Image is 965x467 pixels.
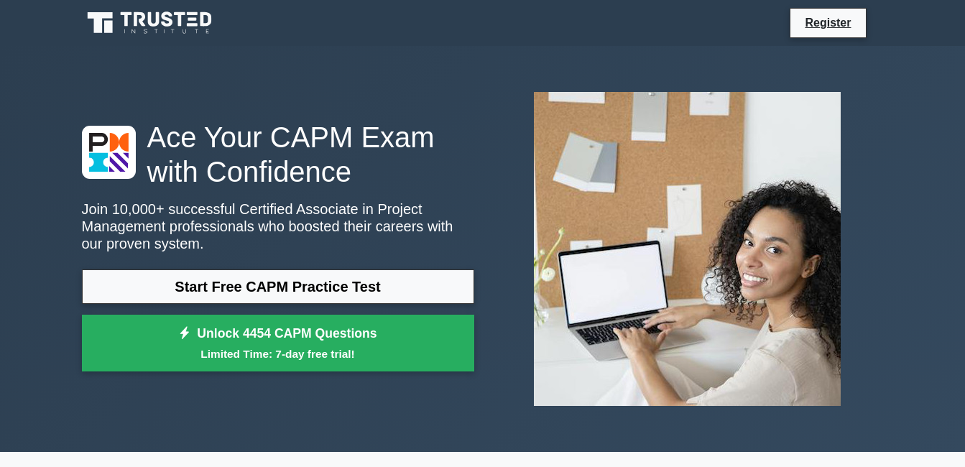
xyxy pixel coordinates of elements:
a: Start Free CAPM Practice Test [82,269,474,304]
p: Join 10,000+ successful Certified Associate in Project Management professionals who boosted their... [82,200,474,252]
h1: Ace Your CAPM Exam with Confidence [82,120,474,189]
small: Limited Time: 7-day free trial! [100,346,456,362]
a: Unlock 4454 CAPM QuestionsLimited Time: 7-day free trial! [82,315,474,372]
a: Register [796,14,859,32]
